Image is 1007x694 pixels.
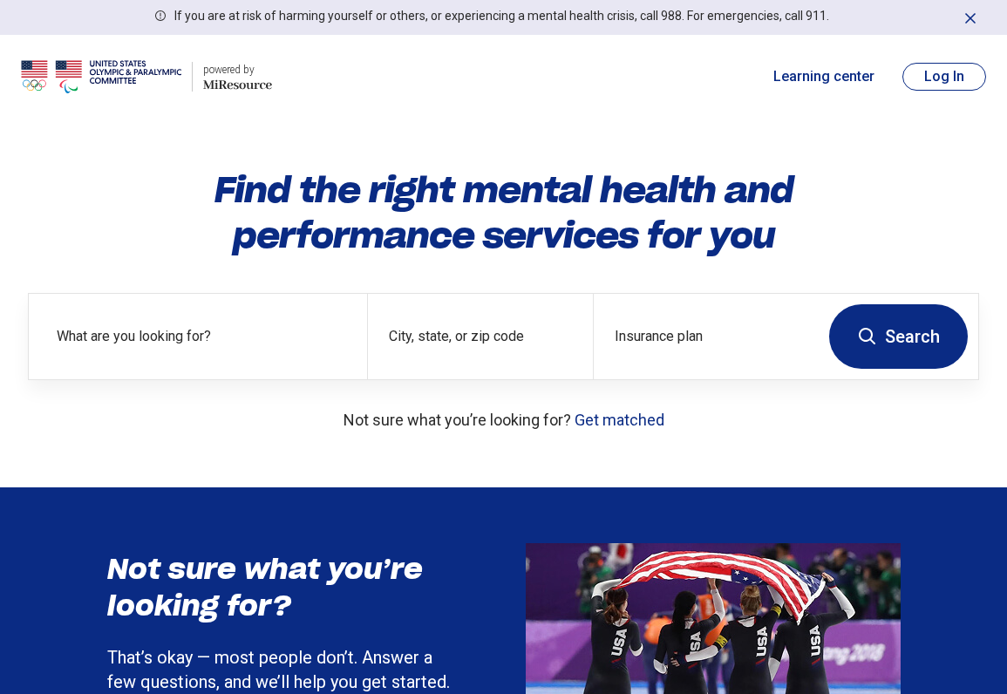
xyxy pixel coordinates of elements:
label: What are you looking for? [57,326,346,347]
img: USOPC [21,56,181,98]
a: Learning center [773,66,874,87]
h3: Not sure what you’re looking for? [107,551,456,623]
p: Not sure what you’re looking for? [28,408,979,432]
button: Dismiss [962,7,979,28]
button: Search [829,304,968,369]
a: USOPCpowered by [21,56,272,98]
p: If you are at risk of harming yourself or others, or experiencing a mental health crisis, call 98... [174,7,829,25]
a: Get matched [575,411,664,429]
h1: Find the right mental health and performance services for you [28,167,979,258]
p: That’s okay — most people don’t. Answer a few questions, and we’ll help you get started. [107,645,456,694]
button: Log In [902,63,986,91]
div: powered by [203,62,272,78]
